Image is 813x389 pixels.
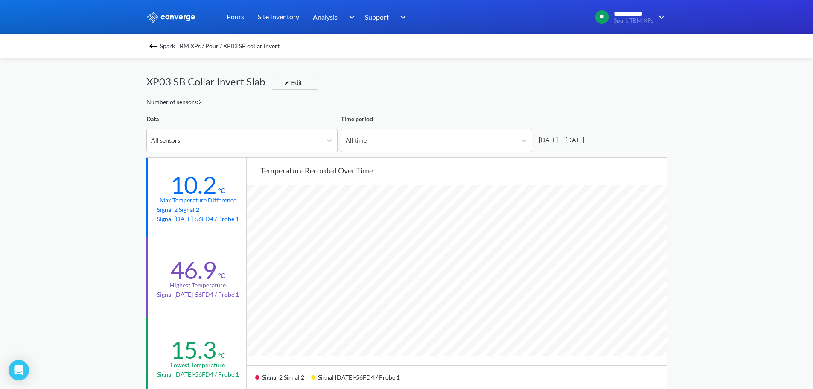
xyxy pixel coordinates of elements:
[260,164,667,176] div: Temperature recorded over time
[346,136,367,145] div: All time
[170,281,226,290] div: Highest temperature
[272,76,318,90] button: Edit
[170,170,216,199] div: 10.2
[284,80,289,85] img: edit-icon.svg
[171,360,225,370] div: Lowest temperature
[341,114,532,124] div: Time period
[9,360,29,380] div: Open Intercom Messenger
[146,114,338,124] div: Data
[146,97,202,107] div: Number of sensors: 2
[157,370,239,379] p: Signal [DATE]-56FD4 / Probe 1
[151,136,180,145] div: All sensors
[157,214,239,224] p: Signal [DATE]-56FD4 / Probe 1
[343,12,357,22] img: downArrow.svg
[614,18,653,24] span: Spark TBM XPs
[157,205,239,214] p: Signal 2 Signal 2
[395,12,408,22] img: downArrow.svg
[313,12,338,22] span: Analysis
[146,73,272,90] div: XP03 SB Collar Invert Slab
[536,135,584,145] div: [DATE] — [DATE]
[160,40,280,52] span: Spark TBM XPs / Pour / XP03 SB collar invert
[170,335,216,364] div: 15.3
[157,290,239,299] p: Signal [DATE]-56FD4 / Probe 1
[653,12,667,22] img: downArrow.svg
[148,41,158,51] img: backspace.svg
[365,12,389,22] span: Support
[281,78,303,88] div: Edit
[170,255,216,284] div: 46.9
[160,196,236,205] div: Max temperature difference
[146,12,196,23] img: logo_ewhite.svg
